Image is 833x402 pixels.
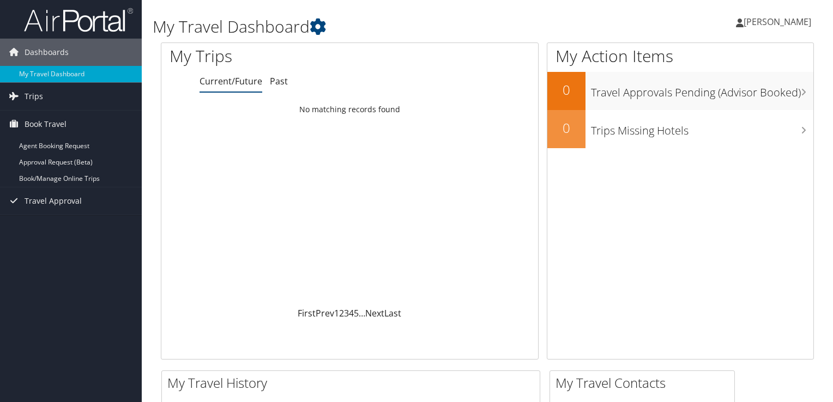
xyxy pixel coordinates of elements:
a: 2 [339,307,344,319]
td: No matching records found [161,100,538,119]
a: 3 [344,307,349,319]
span: [PERSON_NAME] [744,16,811,28]
a: Current/Future [200,75,262,87]
a: Past [270,75,288,87]
h1: My Travel Dashboard [153,15,599,38]
a: Prev [316,307,334,319]
span: Book Travel [25,111,67,138]
h2: 0 [547,119,585,137]
h3: Travel Approvals Pending (Advisor Booked) [591,80,813,100]
a: First [298,307,316,319]
h2: 0 [547,81,585,99]
a: Next [365,307,384,319]
a: 0Travel Approvals Pending (Advisor Booked) [547,72,813,110]
a: 4 [349,307,354,319]
a: 1 [334,307,339,319]
span: Travel Approval [25,187,82,215]
img: airportal-logo.png [24,7,133,33]
h1: My Action Items [547,45,813,68]
a: Last [384,307,401,319]
a: 0Trips Missing Hotels [547,110,813,148]
h2: My Travel Contacts [556,374,734,392]
a: 5 [354,307,359,319]
span: Trips [25,83,43,110]
span: Dashboards [25,39,69,66]
span: … [359,307,365,319]
h1: My Trips [170,45,373,68]
h2: My Travel History [167,374,540,392]
a: [PERSON_NAME] [736,5,822,38]
h3: Trips Missing Hotels [591,118,813,138]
